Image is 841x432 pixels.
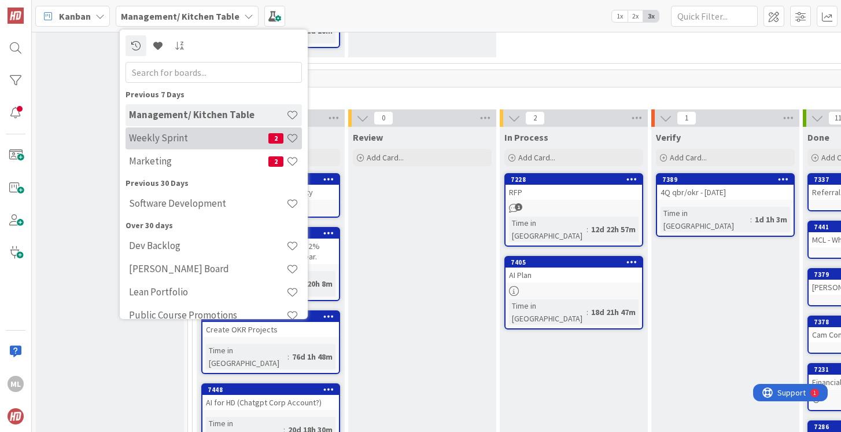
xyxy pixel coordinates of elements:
span: In Process [504,131,548,143]
div: Time in [GEOGRAPHIC_DATA] [661,207,750,232]
span: 1 [515,203,522,211]
div: 7228RFP [506,174,642,200]
div: Previous 30 Days [126,177,302,189]
span: 0 [374,111,393,125]
span: 2 [525,111,545,125]
div: ML [8,376,24,392]
span: Kanban [59,9,91,23]
b: Management/ Kitchen Table [121,10,239,22]
span: Add Card... [670,152,707,163]
img: Visit kanbanzone.com [8,8,24,24]
div: Previous 7 Days [126,89,302,101]
div: Create OKR Projects [202,322,339,337]
span: 2x [628,10,643,22]
div: 7448AI for HD (Chatgpt Corp Account?) [202,385,339,410]
div: 7389 [662,175,794,184]
h4: Dev Backlog [129,240,286,251]
span: 2 [268,133,283,144]
h4: [PERSON_NAME] Board [129,263,286,274]
div: 7228 [506,174,642,185]
div: Time in [GEOGRAPHIC_DATA] [509,217,587,242]
div: RFP [506,185,642,200]
h4: Public Course Promotions [129,309,286,321]
span: : [587,306,588,318]
div: 76d 1h 48m [289,350,335,363]
div: 18d 20h 8m [289,277,335,290]
div: 1 [60,5,63,14]
div: AI for HD (Chatgpt Corp Account?) [202,395,339,410]
div: Time in [GEOGRAPHIC_DATA] [206,344,287,369]
h4: Weekly Sprint [129,132,268,144]
h4: Software Development [129,197,286,209]
div: 4Q qbr/okr - [DATE] [657,185,794,200]
div: AI Plan [506,268,642,283]
div: Time in [GEOGRAPHIC_DATA] [509,299,587,325]
input: Quick Filter... [671,6,758,27]
div: Over 30 days [126,219,302,232]
div: 7389 [657,174,794,185]
span: : [287,350,289,363]
span: Verify [656,131,681,143]
div: 18d 21h 47m [588,306,639,318]
span: Add Card... [518,152,555,163]
span: : [587,223,588,236]
div: 7448 [208,386,339,394]
span: Review [353,131,383,143]
span: 1 [677,111,696,125]
span: Add Card... [367,152,404,163]
h4: Management/ Kitchen Table [129,109,286,120]
h4: Lean Portfolio [129,286,286,298]
div: 7405 [506,257,642,268]
div: 7448 [202,385,339,395]
div: 7287Create OKR Projects [202,312,339,337]
span: 2 [268,156,283,167]
img: avatar [8,408,24,424]
span: : [750,213,752,226]
div: 1d 1h 3m [752,213,790,226]
div: 12d 22h 57m [588,223,639,236]
span: 1x [612,10,628,22]
div: 7405 [511,258,642,266]
span: Done [807,131,829,143]
div: 7228 [511,175,642,184]
span: 3x [643,10,659,22]
input: Search for boards... [126,62,302,83]
div: 7405AI Plan [506,257,642,283]
h4: Marketing [129,155,268,167]
span: Support [24,2,53,16]
div: 73894Q qbr/okr - [DATE] [657,174,794,200]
